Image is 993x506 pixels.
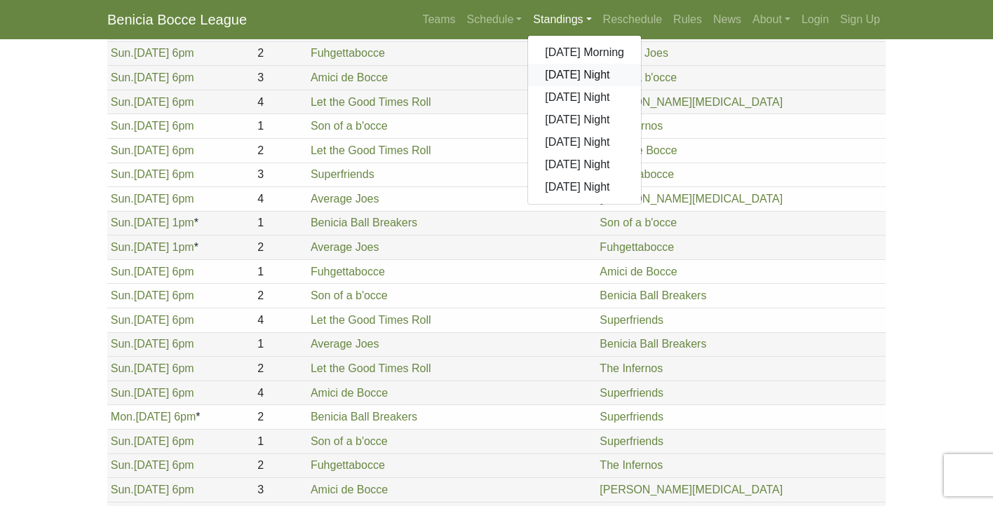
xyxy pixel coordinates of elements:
td: 1 [255,211,308,235]
a: Amici de Bocce [311,484,388,495]
a: Average Joes [311,338,379,350]
a: The Infernos [600,362,663,374]
span: Sun. [111,338,134,350]
a: Benicia Ball Breakers [600,289,706,301]
span: Sun. [111,362,134,374]
a: Superfriends [600,314,663,326]
a: Superfriends [600,435,663,447]
a: Rules [668,6,708,34]
a: Sun.[DATE] 6pm [111,71,194,83]
span: Sun. [111,241,134,253]
a: Sun.[DATE] 6pm [111,96,194,108]
td: 4 [255,90,308,114]
a: Sun.[DATE] 6pm [111,362,194,374]
a: [DATE] Morning [528,41,641,64]
span: Mon. [111,411,136,423]
td: 1 [255,259,308,284]
span: Sun. [111,387,134,399]
td: 1 [255,332,308,357]
a: Sun.[DATE] 6pm [111,168,194,180]
td: 1 [255,114,308,139]
span: Sun. [111,289,134,301]
span: Sun. [111,459,134,471]
td: 4 [255,381,308,405]
a: Fuhgettabocce [311,266,385,278]
span: Sun. [111,484,134,495]
a: Sun.[DATE] 6pm [111,193,194,205]
td: 2 [255,453,308,478]
span: Sun. [111,314,134,326]
a: [DATE] Night [528,153,641,176]
a: Fuhgettabocce [311,459,385,471]
td: 3 [255,163,308,187]
a: Son of a b'occe [311,435,388,447]
td: 2 [255,41,308,66]
a: Sun.[DATE] 6pm [111,338,194,350]
a: [DATE] Night [528,176,641,198]
td: 2 [255,405,308,430]
a: Average Joes [311,193,379,205]
a: Sun.[DATE] 6pm [111,120,194,132]
a: Sun.[DATE] 6pm [111,144,194,156]
td: 4 [255,187,308,212]
a: Fuhgettabocce [600,241,674,253]
a: Benicia Ball Breakers [311,217,417,228]
a: About [747,6,796,34]
span: Sun. [111,193,134,205]
a: Sign Up [835,6,886,34]
a: Sun.[DATE] 6pm [111,47,194,59]
a: Schedule [461,6,528,34]
a: Sun.[DATE] 1pm [111,217,194,228]
a: Superfriends [600,387,663,399]
td: 4 [255,308,308,333]
a: Let the Good Times Roll [311,144,431,156]
span: Sun. [111,144,134,156]
a: Son of a b'occe [311,289,388,301]
span: Sun. [111,120,134,132]
a: Reschedule [597,6,668,34]
a: Sun.[DATE] 6pm [111,289,194,301]
a: Sun.[DATE] 6pm [111,484,194,495]
a: Let the Good Times Roll [311,96,431,108]
a: [PERSON_NAME][MEDICAL_DATA] [600,193,783,205]
a: Superfriends [600,411,663,423]
a: Sun.[DATE] 6pm [111,266,194,278]
a: The Infernos [600,459,663,471]
a: Sun.[DATE] 6pm [111,435,194,447]
span: Sun. [111,266,134,278]
span: Sun. [111,435,134,447]
a: Amici de Bocce [311,387,388,399]
a: Amici de Bocce [311,71,388,83]
a: [DATE] Night [528,64,641,86]
a: [DATE] Night [528,86,641,109]
span: Sun. [111,71,134,83]
td: 3 [255,66,308,90]
a: Amici de Bocce [600,144,677,156]
a: Sun.[DATE] 6pm [111,314,194,326]
a: Benicia Ball Breakers [600,338,706,350]
div: Standings [527,35,642,205]
a: Standings [527,6,597,34]
a: [PERSON_NAME][MEDICAL_DATA] [600,96,783,108]
a: Son of a b'occe [311,120,388,132]
span: Sun. [111,168,134,180]
a: Let the Good Times Roll [311,362,431,374]
a: Let the Good Times Roll [311,314,431,326]
a: Fuhgettabocce [311,47,385,59]
a: Login [796,6,835,34]
td: 1 [255,430,308,454]
td: 2 [255,284,308,308]
span: Sun. [111,217,134,228]
td: 2 [255,357,308,381]
a: [DATE] Night [528,131,641,153]
a: [DATE] Night [528,109,641,131]
a: Sun.[DATE] 1pm [111,241,194,253]
a: Teams [417,6,461,34]
a: Amici de Bocce [600,266,677,278]
a: News [708,6,747,34]
a: Son of a b'occe [600,217,677,228]
a: Average Joes [311,241,379,253]
a: Mon.[DATE] 6pm [111,411,196,423]
span: Sun. [111,96,134,108]
a: [PERSON_NAME][MEDICAL_DATA] [600,484,783,495]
